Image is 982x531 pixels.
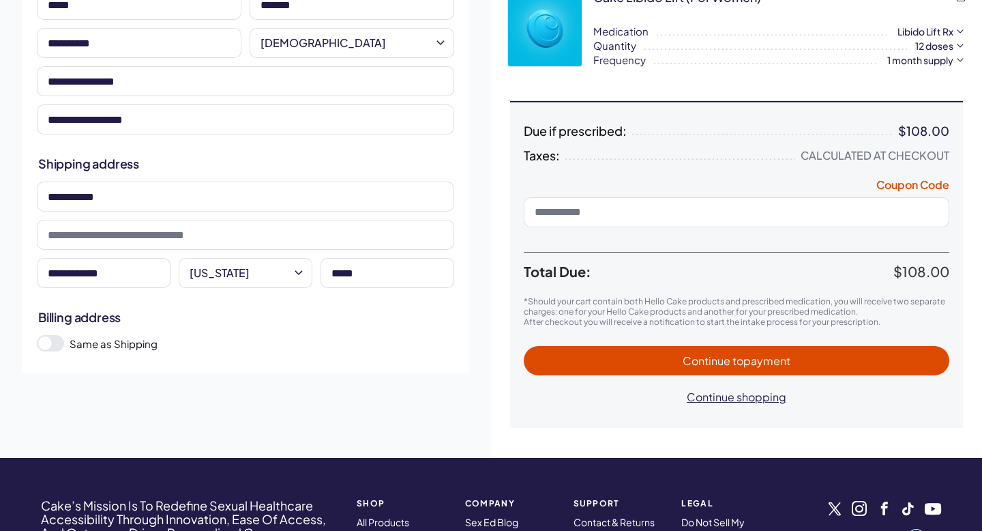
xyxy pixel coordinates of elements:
span: Continue [683,354,790,368]
span: Medication [593,24,649,38]
span: Quantity [593,38,636,53]
div: Calculated at Checkout [801,149,949,162]
span: After checkout you will receive a notification to start the intake process for your prescription. [524,317,880,327]
span: $108.00 [893,263,949,280]
a: Sex Ed Blog [465,516,518,528]
a: Contact & Returns [574,516,655,528]
span: to payment [732,354,790,368]
div: $108.00 [898,124,949,138]
span: Due if prescribed: [524,124,627,138]
p: *Should your cart contain both Hello Cake products and prescribed medication, you will receive tw... [524,296,949,317]
h2: Billing address [38,308,453,326]
span: Continue shopping [687,390,786,404]
strong: Support [574,499,666,508]
strong: Legal [681,499,773,508]
label: Same as Shipping [70,336,454,351]
button: Continue shopping [673,382,800,412]
a: All Products [357,516,409,528]
button: Continue topayment [524,346,949,375]
h2: Shipping address [38,155,453,172]
span: Taxes: [524,149,560,162]
strong: SHOP [357,499,449,508]
strong: COMPANY [465,499,557,508]
button: Coupon Code [876,177,949,197]
span: Frequency [593,53,646,67]
span: Total Due: [524,263,893,280]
